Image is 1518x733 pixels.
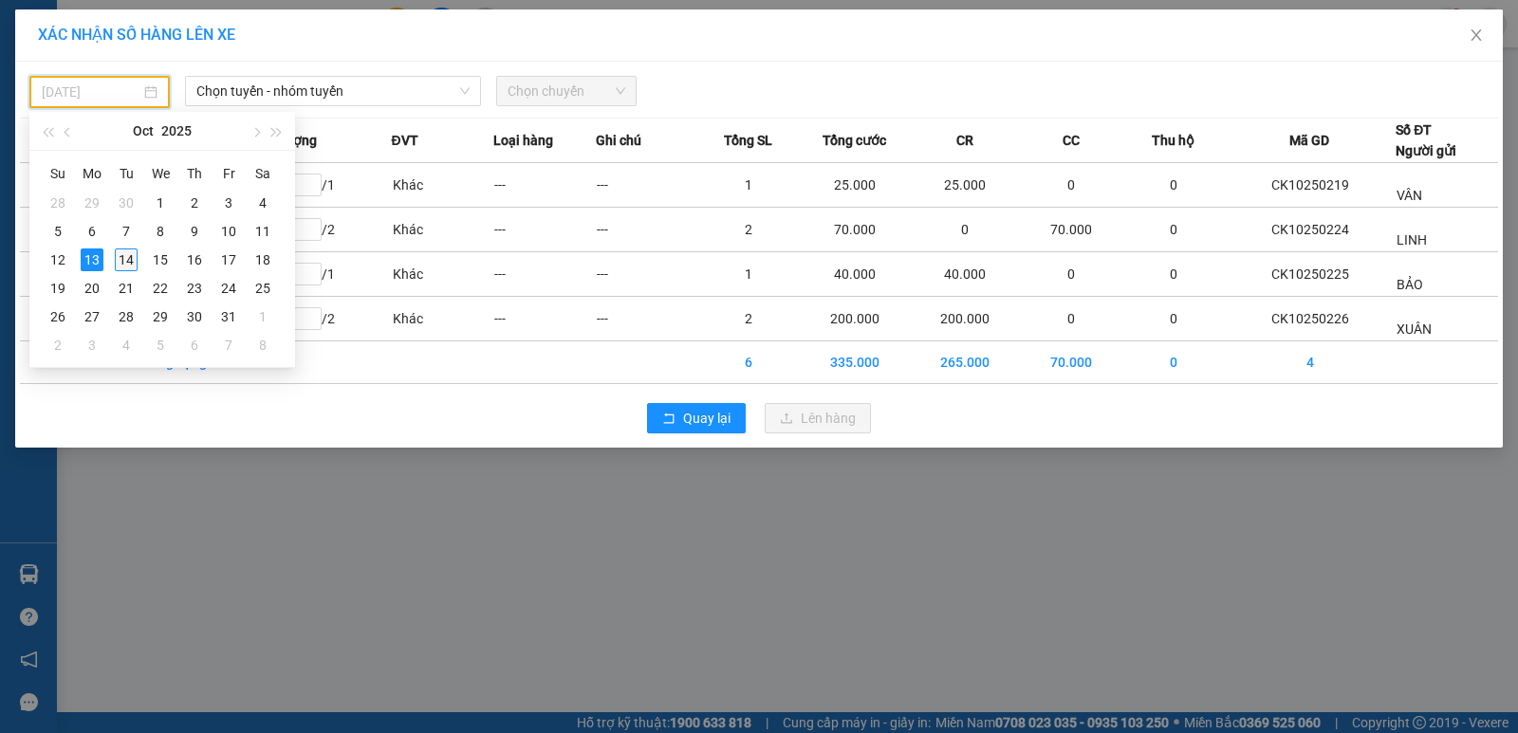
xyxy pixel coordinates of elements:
[143,331,177,359] td: 2025-11-05
[196,77,470,105] span: Chọn tuyến - nhóm tuyến
[392,130,418,151] span: ĐVT
[177,302,212,331] td: 2025-10-30
[115,305,138,328] div: 28
[697,341,800,384] td: 6
[42,82,140,102] input: 13/10/2025
[46,305,69,328] div: 26
[8,123,271,159] span: GIAO:
[133,112,154,150] button: Oct
[75,246,109,274] td: 2025-10-13
[217,220,240,243] div: 10
[81,305,103,328] div: 27
[1225,208,1397,252] td: CK10250224
[217,334,240,357] div: 7
[724,130,772,151] span: Tổng SL
[109,158,143,189] th: Tu
[1225,252,1397,297] td: CK10250225
[75,302,109,331] td: 2025-10-27
[115,220,138,243] div: 7
[493,163,596,208] td: ---
[251,305,274,328] div: 1
[263,163,392,208] td: / 1
[149,305,172,328] div: 29
[212,331,246,359] td: 2025-11-07
[392,208,494,252] td: Khác
[41,331,75,359] td: 2025-11-02
[1020,252,1122,297] td: 0
[143,246,177,274] td: 2025-10-15
[1122,163,1225,208] td: 0
[119,37,158,55] span: XUÂN
[183,192,206,214] div: 2
[212,217,246,246] td: 2025-10-10
[143,302,177,331] td: 2025-10-29
[493,208,596,252] td: ---
[102,102,176,120] span: TUẤN ANH
[212,246,246,274] td: 2025-10-17
[1397,321,1432,337] span: XUÂN
[493,130,553,151] span: Loại hàng
[183,334,206,357] div: 6
[39,37,158,55] span: VP Cầu Kè -
[143,189,177,217] td: 2025-10-01
[81,334,103,357] div: 3
[46,277,69,300] div: 19
[109,217,143,246] td: 2025-10-07
[263,252,392,297] td: / 1
[1397,277,1423,292] span: BẢO
[493,252,596,297] td: ---
[217,192,240,214] div: 3
[46,334,69,357] div: 2
[75,189,109,217] td: 2025-09-29
[246,158,280,189] th: Sa
[177,217,212,246] td: 2025-10-09
[800,341,910,384] td: 335.000
[115,334,138,357] div: 4
[212,158,246,189] th: Fr
[1122,252,1225,297] td: 0
[177,246,212,274] td: 2025-10-16
[493,297,596,341] td: ---
[183,277,206,300] div: 23
[143,217,177,246] td: 2025-10-08
[8,102,176,120] span: 0372293770 -
[1122,208,1225,252] td: 0
[596,163,698,208] td: ---
[910,341,1020,384] td: 265.000
[800,163,910,208] td: 25.000
[81,248,103,271] div: 13
[41,189,75,217] td: 2025-09-28
[596,208,698,252] td: ---
[109,331,143,359] td: 2025-11-04
[109,302,143,331] td: 2025-10-28
[246,302,280,331] td: 2025-11-01
[1289,130,1329,151] span: Mã GD
[183,248,206,271] div: 16
[246,246,280,274] td: 2025-10-18
[1450,9,1503,63] button: Close
[1122,341,1225,384] td: 0
[459,85,471,97] span: down
[81,277,103,300] div: 20
[161,112,192,150] button: 2025
[143,158,177,189] th: We
[596,252,698,297] td: ---
[109,246,143,274] td: 2025-10-14
[64,10,220,28] strong: BIÊN NHẬN GỬI HÀNG
[1225,341,1397,384] td: 4
[1397,232,1427,247] span: LINH
[8,37,277,55] p: GỬI:
[177,274,212,302] td: 2025-10-23
[217,248,240,271] div: 17
[212,189,246,217] td: 2025-10-03
[392,252,494,297] td: Khác
[1396,119,1456,161] div: Số ĐT Người gửi
[115,192,138,214] div: 30
[683,408,731,429] span: Quay lại
[1063,130,1080,151] span: CC
[149,334,172,357] div: 5
[81,220,103,243] div: 6
[217,277,240,300] div: 24
[41,246,75,274] td: 2025-10-12
[910,163,1020,208] td: 25.000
